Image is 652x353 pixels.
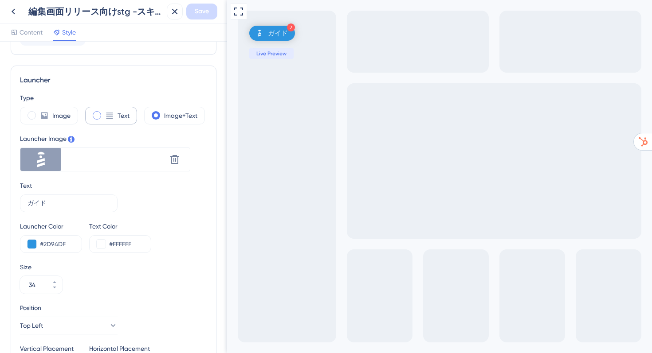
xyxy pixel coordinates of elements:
span: Top Left [20,320,43,331]
span: Live Preview [29,50,59,57]
img: launcher-image-alternative-text [27,28,37,38]
div: 2 [60,23,68,31]
div: 編集画面リリース向けstg -スキルアップ講座 ～編集編～ [28,5,163,18]
input: Get Started [27,198,110,208]
label: Image+Text [164,110,197,121]
div: Text [20,180,32,191]
img: checklistLauncherDefault.png [29,148,52,171]
div: Size [20,262,207,272]
button: Top Left [20,317,118,334]
div: Launcher Color [20,221,82,232]
button: Save [186,4,217,19]
div: Text Color [89,221,151,232]
span: Save [195,6,209,17]
label: Image [52,110,71,121]
span: Content [20,27,43,38]
label: Text [118,110,130,121]
div: Launcher Image [20,133,190,144]
div: ガイド [41,29,61,38]
div: Open ガイド checklist, remaining modules: 2 [22,26,68,41]
div: Type [20,93,207,103]
div: Position [20,303,118,313]
div: Launcher [20,75,207,85]
span: Style [62,27,76,38]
